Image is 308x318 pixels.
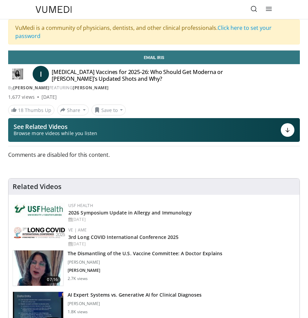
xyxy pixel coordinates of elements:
p: 1.8K views [68,309,88,315]
a: VE | AME [68,227,87,233]
p: 2.7K views [68,276,88,281]
a: USF Health [68,203,93,208]
span: 1,677 views [8,94,35,100]
p: [PERSON_NAME] [68,301,202,306]
img: a2792a71-925c-4fc2-b8ef-8d1b21aec2f7.png.150x105_q85_autocrop_double_scale_upscale_version-0.2.jpg [14,227,65,238]
h4: Related Videos [13,183,62,191]
button: See Related Videos Browse more videos while you listen [8,118,300,142]
p: See Related Videos [14,123,97,130]
p: [PERSON_NAME] [68,260,222,265]
h3: AI Expert Systems vs. Generative AI for Clinical Diagnoses [68,292,202,298]
a: [PERSON_NAME] [13,85,49,91]
h4: [MEDICAL_DATA] Vaccines for 2025-26: Who Should Get Moderna or [PERSON_NAME]’s Updated Shots and ... [52,69,259,82]
a: 18 Thumbs Up [8,105,54,115]
button: Save to [91,105,126,115]
a: 07:16 The Dismantling of the U.S. Vaccine Committee: A Doctor Explains [PERSON_NAME] [PERSON_NAME... [13,250,295,286]
img: VuMedi Logo [36,6,72,13]
span: 07:16 [44,276,61,283]
div: VuMedi is a community of physicians, dentists, and other clinical professionals. [8,19,300,44]
div: [DATE] [41,94,57,100]
div: [DATE] [68,217,294,223]
img: 6ba8804a-8538-4002-95e7-a8f8012d4a11.png.150x105_q85_autocrop_double_scale_upscale_version-0.2.jpg [14,203,65,218]
a: I [33,66,49,82]
span: Browse more videos while you listen [14,130,97,137]
span: 18 [18,107,23,113]
div: By FEATURING [8,85,300,91]
p: [PERSON_NAME] [68,268,222,273]
h3: The Dismantling of the U.S. Vaccine Committee: A Doctor Explains [68,250,222,257]
a: 2026 Symposium Update in Allergy and Immunology [68,209,192,216]
img: a19d1ff2-1eb0-405f-ba73-fc044c354596.150x105_q85_crop-smart_upscale.jpg [13,250,63,286]
img: Dr. Iris Gorfinkel [8,69,27,79]
button: Share [57,105,89,115]
a: [PERSON_NAME] [73,85,109,91]
div: [DATE] [68,241,294,247]
a: Email Iris [8,51,300,64]
span: Comments are disabled for this content. [8,150,300,159]
a: 3rd Long COVID International Conference 2025 [68,234,178,240]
